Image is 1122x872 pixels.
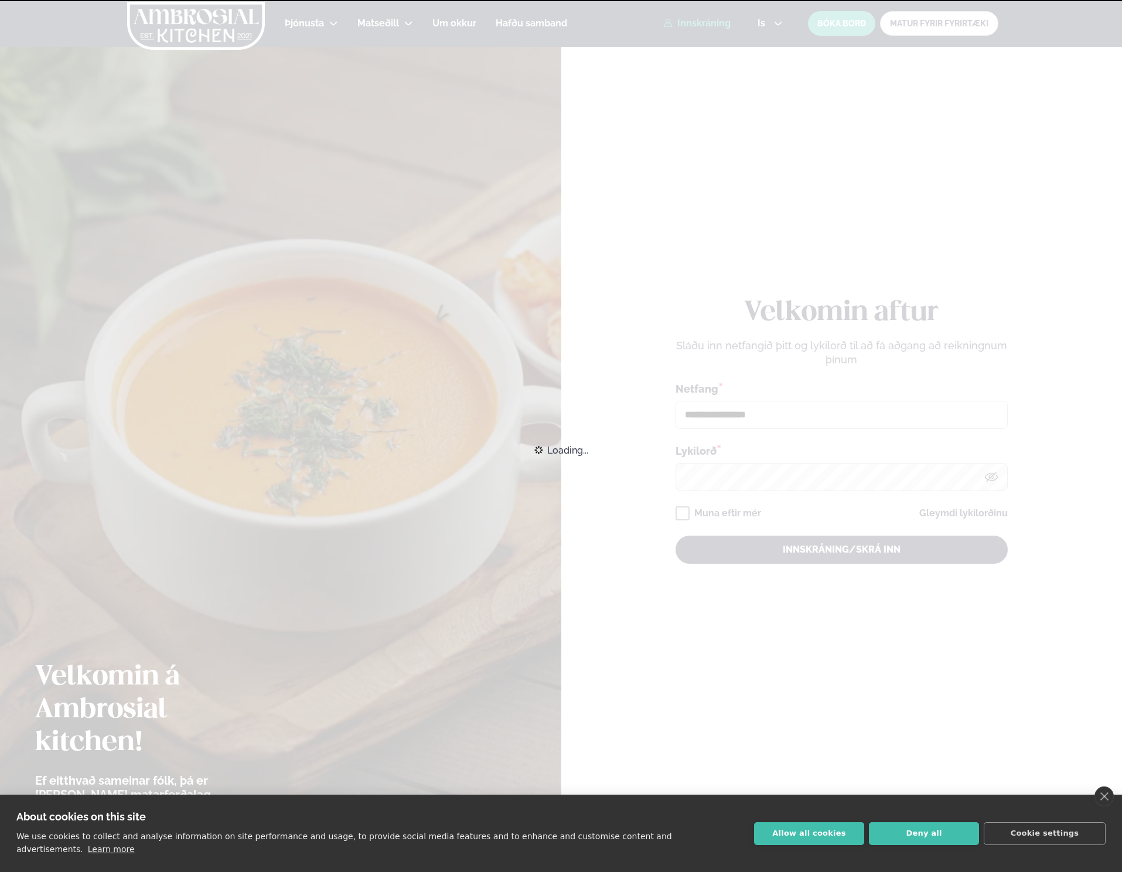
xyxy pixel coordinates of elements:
[547,437,588,463] span: Loading...
[16,810,146,823] strong: About cookies on this site
[984,822,1106,845] button: Cookie settings
[88,844,135,854] a: Learn more
[1094,786,1114,806] a: close
[754,822,864,845] button: Allow all cookies
[16,832,672,854] p: We use cookies to collect and analyse information on site performance and usage, to provide socia...
[869,822,979,845] button: Deny all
